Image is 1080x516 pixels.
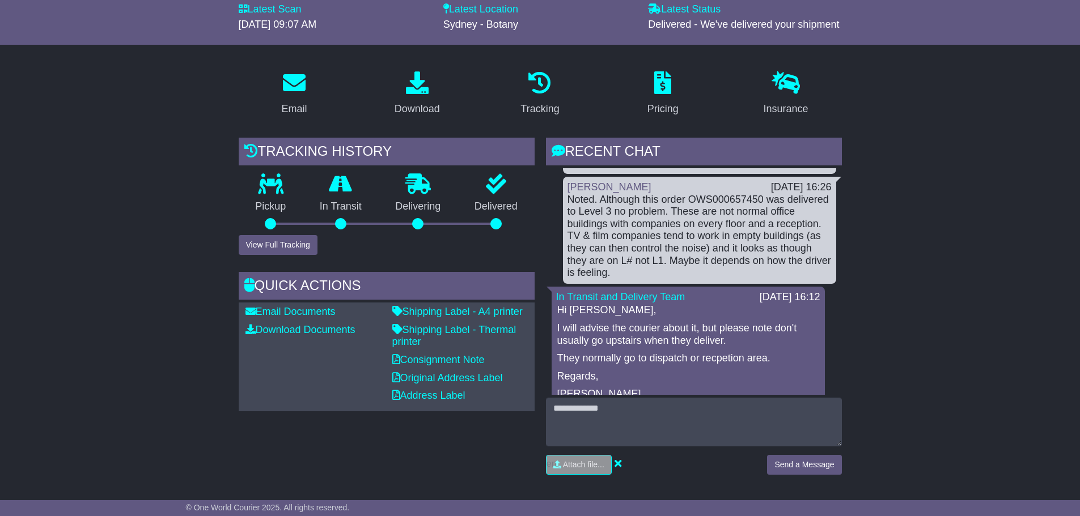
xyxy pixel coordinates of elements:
a: Insurance [756,67,816,121]
a: Download [387,67,447,121]
span: © One World Courier 2025. All rights reserved. [186,503,350,512]
div: Tracking [520,101,559,117]
div: Insurance [764,101,808,117]
label: Latest Scan [239,3,302,16]
a: [PERSON_NAME] [567,181,651,193]
a: Email Documents [245,306,336,317]
a: Shipping Label - A4 printer [392,306,523,317]
a: In Transit and Delivery Team [556,291,685,302]
p: Regards, [557,370,819,383]
div: Noted. Although this order OWS000657450 was delivered to Level 3 no problem. These are not normal... [567,194,832,279]
a: Address Label [392,390,465,401]
a: Email [274,67,314,121]
span: Sydney - Botany [443,19,518,30]
button: View Full Tracking [239,235,317,255]
a: Pricing [640,67,686,121]
div: [DATE] 16:26 [771,181,832,194]
p: Pickup [239,201,303,213]
div: Tracking history [239,138,535,168]
div: Download [395,101,440,117]
p: Delivering [379,201,458,213]
label: Latest Location [443,3,518,16]
div: Email [281,101,307,117]
a: Tracking [513,67,566,121]
div: Quick Actions [239,272,535,302]
a: Shipping Label - Thermal printer [392,324,516,348]
div: RECENT CHAT [546,138,842,168]
p: In Transit [303,201,379,213]
a: Consignment Note [392,354,485,365]
div: Pricing [647,101,679,117]
span: Delivered - We've delivered your shipment [648,19,839,30]
p: [PERSON_NAME] [557,388,819,400]
a: Original Address Label [392,372,503,383]
div: [DATE] 16:12 [760,291,820,304]
button: Send a Message [767,455,841,475]
label: Latest Status [648,3,721,16]
p: I will advise the courier about it, but please note don't usually go upstairs when they deliver. [557,322,819,347]
p: They normally go to dispatch or recpetion area. [557,352,819,365]
p: Delivered [458,201,535,213]
span: [DATE] 09:07 AM [239,19,317,30]
a: Download Documents [245,324,355,335]
p: Hi [PERSON_NAME], [557,304,819,317]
